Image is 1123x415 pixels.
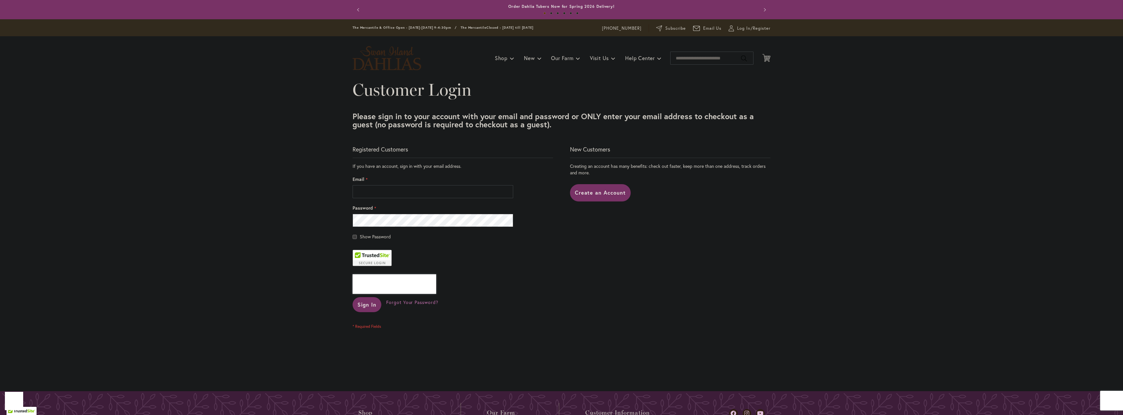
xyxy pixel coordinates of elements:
[353,274,436,294] iframe: reCAPTCHA
[656,25,686,32] a: Subscribe
[550,12,552,14] button: 2 of 6
[551,55,573,61] span: Our Farm
[625,55,655,61] span: Help Center
[602,25,641,32] a: [PHONE_NUMBER]
[353,297,381,312] button: Sign In
[495,55,508,61] span: Shop
[386,299,438,305] span: Forgot Your Password?
[353,163,553,169] div: If you have an account, sign in with your email address.
[353,176,364,182] span: Email
[737,25,770,32] span: Log In/Register
[353,111,754,130] strong: Please sign in to your account with your email and password or ONLY enter your email address to c...
[353,250,392,266] div: TrustedSite Certified
[486,25,533,30] span: Closed - [DATE] till [DATE]
[590,55,609,61] span: Visit Us
[386,299,438,306] a: Forgot Your Password?
[5,392,23,410] iframe: Launch Accessibility Center
[570,163,770,176] p: Creating an account has many benefits: check out faster, keep more than one address, track orders...
[570,145,610,153] strong: New Customers
[570,184,631,201] a: Create an Account
[757,3,770,16] button: Next
[576,12,578,14] button: 6 of 6
[353,3,366,16] button: Previous
[353,46,421,70] a: store logo
[353,79,471,100] span: Customer Login
[524,55,535,61] span: New
[563,12,565,14] button: 4 of 6
[665,25,686,32] span: Subscribe
[544,12,546,14] button: 1 of 6
[353,205,373,211] span: Password
[729,25,770,32] a: Log In/Register
[570,12,572,14] button: 5 of 6
[575,189,626,196] span: Create an Account
[353,25,486,30] span: The Mercantile & Office Open - [DATE]-[DATE] 9-4:30pm / The Mercantile
[508,4,615,9] a: Order Dahlia Tubers Now for Spring 2026 Delivery!
[557,12,559,14] button: 3 of 6
[360,233,391,240] span: Show Password
[693,25,722,32] a: Email Us
[353,145,408,153] strong: Registered Customers
[357,301,376,308] span: Sign In
[703,25,722,32] span: Email Us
